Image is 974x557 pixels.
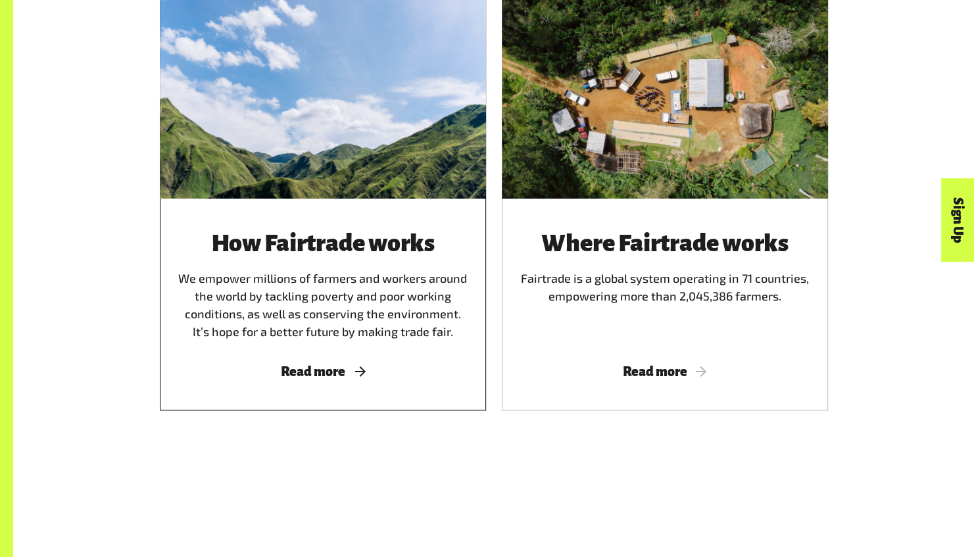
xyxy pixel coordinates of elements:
span: Read more [518,364,812,379]
span: Read more [176,364,470,379]
div: We empower millions of farmers and workers around the world by tackling poverty and poor working ... [176,230,470,341]
h3: Where Fairtrade works [518,230,812,256]
h3: How Fairtrade works [176,230,470,256]
div: Fairtrade is a global system operating in 71 countries, empowering more than 2,045,386 farmers. [518,230,812,341]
